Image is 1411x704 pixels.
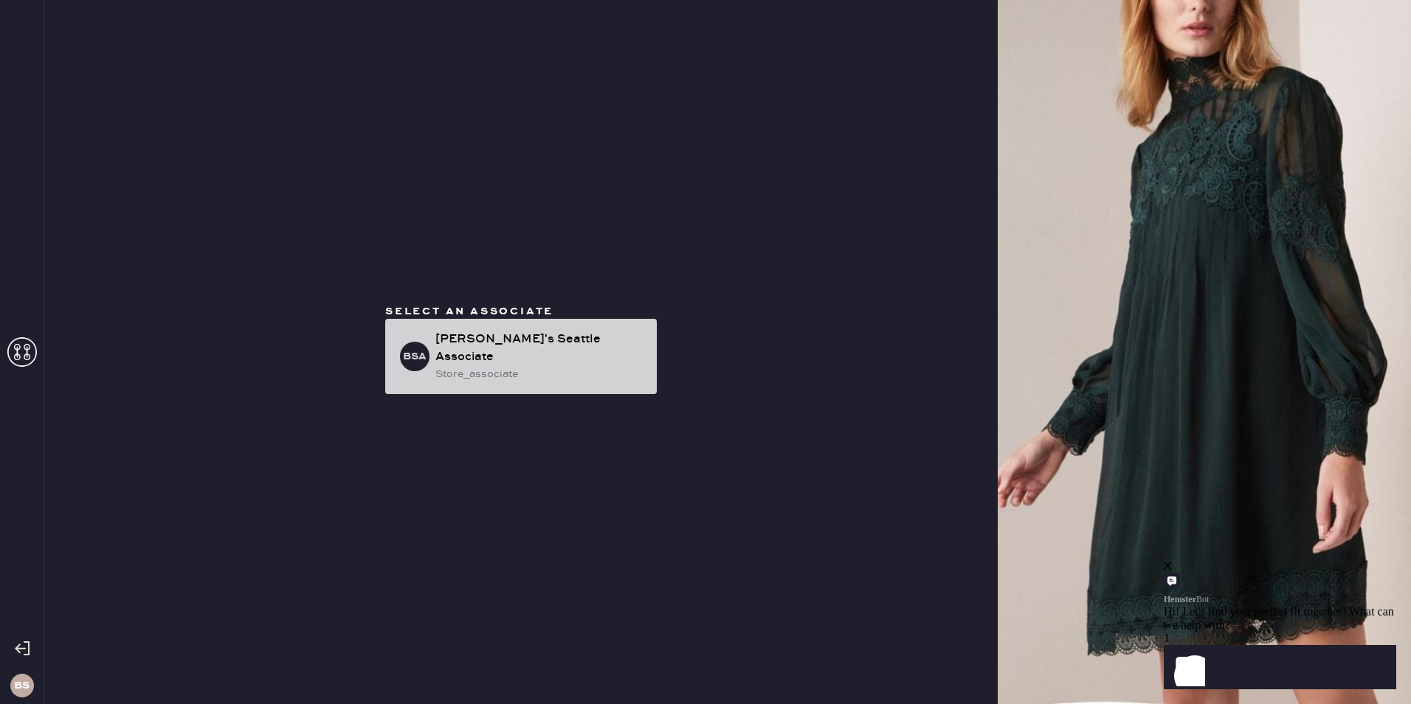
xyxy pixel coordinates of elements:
div: store_associate [435,366,645,382]
h3: BSA [403,351,427,362]
div: [PERSON_NAME]'s Seattle Associate [435,331,645,366]
h3: BS [14,680,30,691]
span: Select an associate [385,305,553,318]
iframe: Front Chat [1164,505,1407,701]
